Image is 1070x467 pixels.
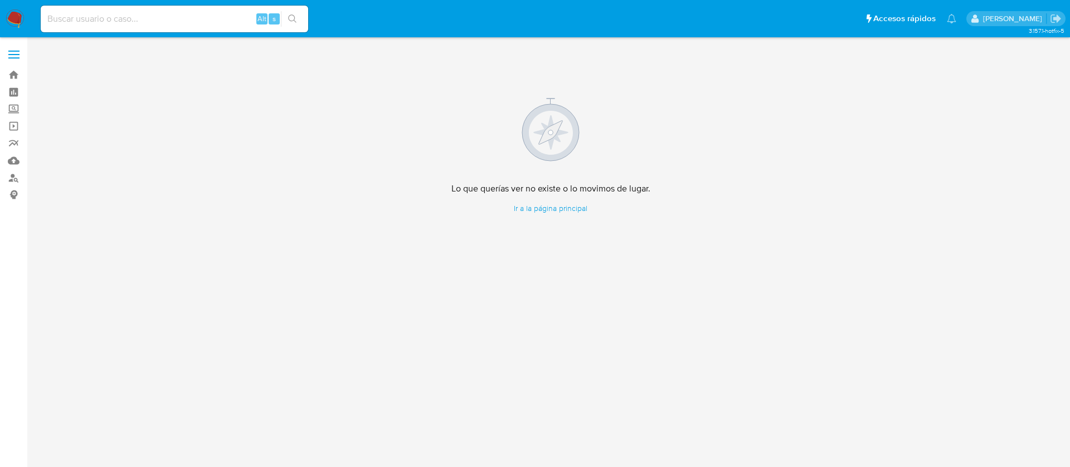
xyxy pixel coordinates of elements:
span: Accesos rápidos [873,13,936,24]
span: s [273,13,276,24]
input: Buscar usuario o caso... [41,12,308,26]
a: Salir [1050,13,1062,24]
a: Ir a la página principal [451,203,650,214]
button: search-icon [281,11,304,27]
span: Alt [257,13,266,24]
p: alicia.aldreteperez@mercadolibre.com.mx [983,13,1046,24]
a: Notificaciones [947,14,956,23]
h4: Lo que querías ver no existe o lo movimos de lugar. [451,183,650,194]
